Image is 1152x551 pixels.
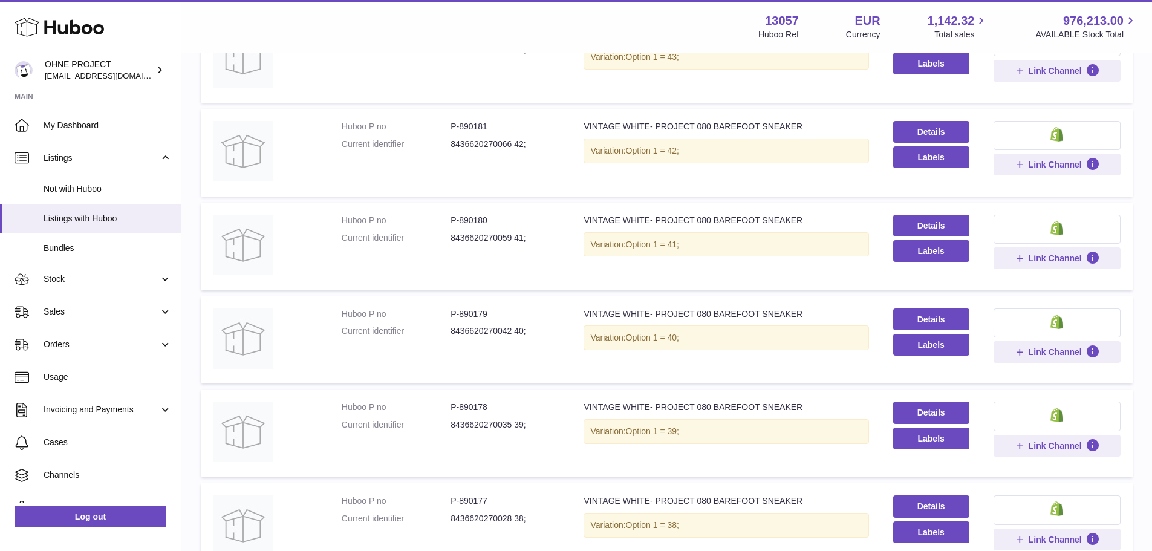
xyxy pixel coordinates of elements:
[451,139,559,150] dd: 8436620270066 42;
[342,121,451,132] dt: Huboo P no
[44,339,159,350] span: Orders
[44,152,159,164] span: Listings
[342,215,451,226] dt: Huboo P no
[44,183,172,195] span: Not with Huboo
[758,29,799,41] div: Huboo Ref
[44,502,172,514] span: Settings
[893,308,969,330] a: Details
[928,13,975,29] span: 1,142.32
[213,402,273,462] img: VINTAGE WHITE- PROJECT 080 BAREFOOT SNEAKER
[44,306,159,318] span: Sales
[626,240,679,249] span: Option 1 = 41;
[44,273,159,285] span: Stock
[45,71,178,80] span: [EMAIL_ADDRESS][DOMAIN_NAME]
[342,419,451,431] dt: Current identifier
[765,13,799,29] strong: 13057
[213,121,273,181] img: VINTAGE WHITE- PROJECT 080 BAREFOOT SNEAKER
[44,437,172,448] span: Cases
[893,121,969,143] a: Details
[584,419,868,444] div: Variation:
[994,341,1121,363] button: Link Channel
[854,13,880,29] strong: EUR
[994,529,1121,550] button: Link Channel
[584,513,868,538] div: Variation:
[451,232,559,244] dd: 8436620270059 41;
[44,213,172,224] span: Listings with Huboo
[846,29,880,41] div: Currency
[451,419,559,431] dd: 8436620270035 39;
[893,495,969,517] a: Details
[893,521,969,543] button: Labels
[342,495,451,507] dt: Huboo P no
[584,45,868,70] div: Variation:
[994,435,1121,457] button: Link Channel
[1050,408,1063,422] img: shopify-small.png
[451,513,559,524] dd: 8436620270028 38;
[584,215,868,226] div: VINTAGE WHITE- PROJECT 080 BAREFOOT SNEAKER
[1029,159,1082,170] span: Link Channel
[1050,127,1063,142] img: shopify-small.png
[342,139,451,150] dt: Current identifier
[626,146,679,155] span: Option 1 = 42;
[626,426,679,436] span: Option 1 = 39;
[213,27,273,88] img: VINTAGE WHITE- PROJECT 080 BAREFOOT SNEAKER
[1050,221,1063,235] img: shopify-small.png
[893,53,969,74] button: Labels
[44,404,159,416] span: Invoicing and Payments
[342,402,451,413] dt: Huboo P no
[213,215,273,275] img: VINTAGE WHITE- PROJECT 080 BAREFOOT SNEAKER
[893,402,969,423] a: Details
[1050,501,1063,516] img: shopify-small.png
[1035,29,1137,41] span: AVAILABLE Stock Total
[626,520,679,530] span: Option 1 = 38;
[584,495,868,507] div: VINTAGE WHITE- PROJECT 080 BAREFOOT SNEAKER
[893,146,969,168] button: Labels
[213,308,273,369] img: VINTAGE WHITE- PROJECT 080 BAREFOOT SNEAKER
[342,308,451,320] dt: Huboo P no
[626,52,679,62] span: Option 1 = 43;
[451,325,559,337] dd: 8436620270042 40;
[893,215,969,236] a: Details
[342,325,451,337] dt: Current identifier
[584,308,868,320] div: VINTAGE WHITE- PROJECT 080 BAREFOOT SNEAKER
[928,13,989,41] a: 1,142.32 Total sales
[893,240,969,262] button: Labels
[994,247,1121,269] button: Link Channel
[1050,315,1063,329] img: shopify-small.png
[584,121,868,132] div: VINTAGE WHITE- PROJECT 080 BAREFOOT SNEAKER
[994,154,1121,175] button: Link Channel
[44,371,172,383] span: Usage
[44,120,172,131] span: My Dashboard
[1029,253,1082,264] span: Link Channel
[44,243,172,254] span: Bundles
[893,428,969,449] button: Labels
[934,29,988,41] span: Total sales
[626,333,679,342] span: Option 1 = 40;
[45,59,154,82] div: OHNE PROJECT
[1029,65,1082,76] span: Link Channel
[451,402,559,413] dd: P-890178
[584,139,868,163] div: Variation:
[451,495,559,507] dd: P-890177
[451,308,559,320] dd: P-890179
[893,334,969,356] button: Labels
[451,121,559,132] dd: P-890181
[15,506,166,527] a: Log out
[1029,440,1082,451] span: Link Channel
[342,513,451,524] dt: Current identifier
[1029,347,1082,357] span: Link Channel
[584,402,868,413] div: VINTAGE WHITE- PROJECT 080 BAREFOOT SNEAKER
[15,61,33,79] img: internalAdmin-13057@internal.huboo.com
[584,232,868,257] div: Variation:
[584,325,868,350] div: Variation:
[44,469,172,481] span: Channels
[342,232,451,244] dt: Current identifier
[1029,534,1082,545] span: Link Channel
[994,60,1121,82] button: Link Channel
[451,215,559,226] dd: P-890180
[1063,13,1124,29] span: 976,213.00
[1035,13,1137,41] a: 976,213.00 AVAILABLE Stock Total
